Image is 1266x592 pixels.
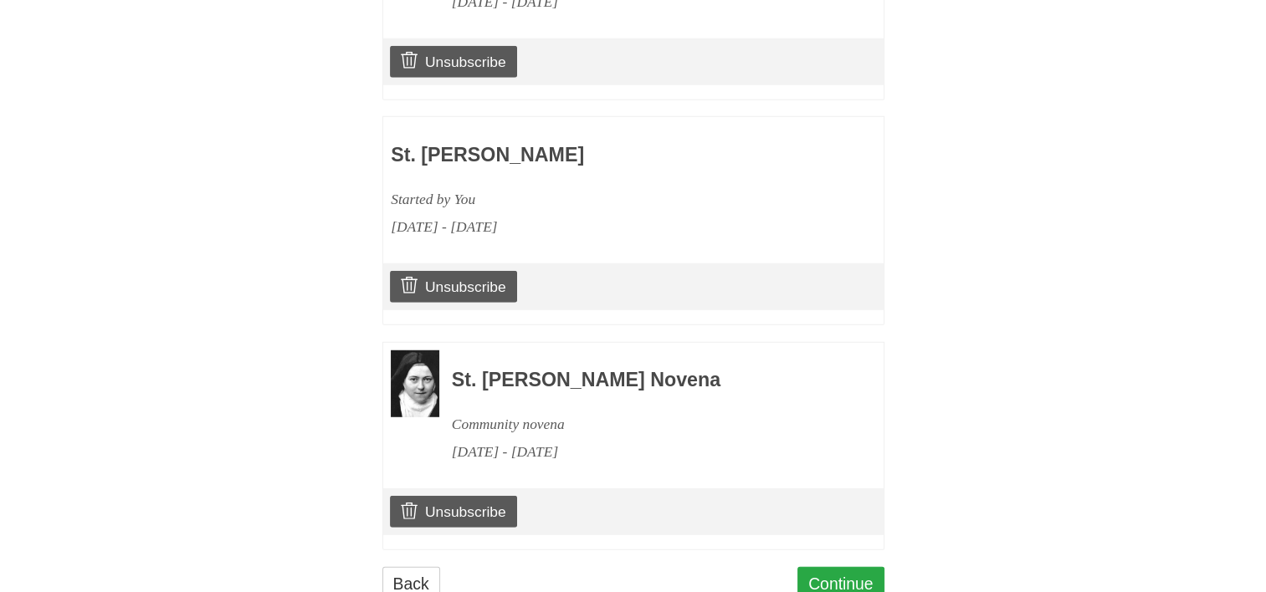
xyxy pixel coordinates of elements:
[452,411,838,438] div: Community novena
[391,350,439,417] img: Novena image
[452,438,838,466] div: [DATE] - [DATE]
[391,186,777,213] div: Started by You
[390,496,516,528] a: Unsubscribe
[391,145,777,166] h3: St. [PERSON_NAME]
[390,46,516,78] a: Unsubscribe
[390,271,516,303] a: Unsubscribe
[452,370,838,391] h3: St. [PERSON_NAME] Novena
[391,213,777,241] div: [DATE] - [DATE]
